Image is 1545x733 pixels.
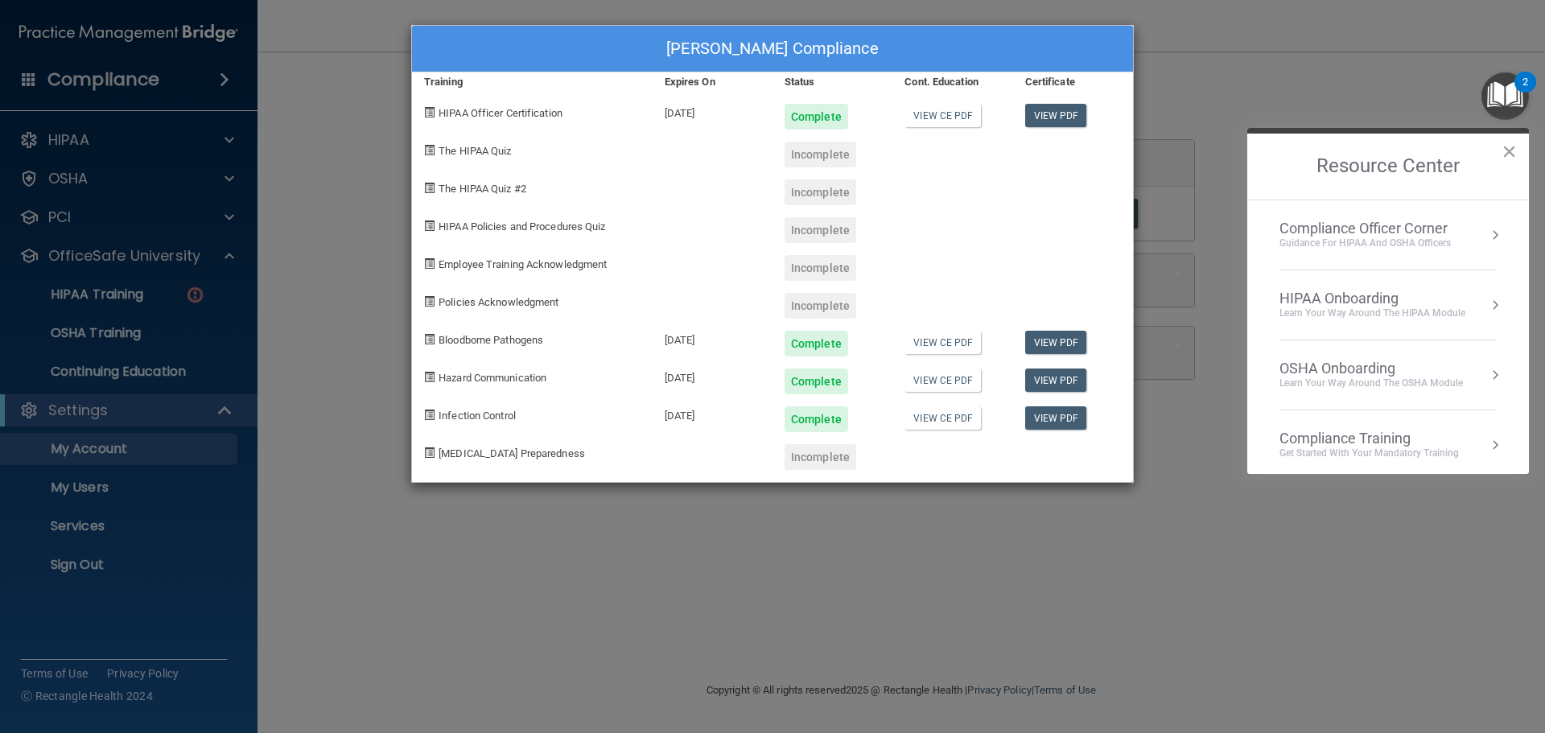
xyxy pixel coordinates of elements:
[653,356,772,394] div: [DATE]
[785,444,856,470] div: Incomplete
[653,72,772,92] div: Expires On
[439,183,526,195] span: The HIPAA Quiz #2
[1502,138,1517,164] button: Close
[439,220,605,233] span: HIPAA Policies and Procedures Quiz
[1279,377,1463,390] div: Learn your way around the OSHA module
[1279,430,1459,447] div: Compliance Training
[1279,360,1463,377] div: OSHA Onboarding
[904,331,981,354] a: View CE PDF
[785,406,848,432] div: Complete
[439,447,585,459] span: [MEDICAL_DATA] Preparedness
[772,72,892,92] div: Status
[412,26,1133,72] div: [PERSON_NAME] Compliance
[653,319,772,356] div: [DATE]
[785,293,856,319] div: Incomplete
[785,142,856,167] div: Incomplete
[1025,406,1087,430] a: View PDF
[439,372,546,384] span: Hazard Communication
[1025,331,1087,354] a: View PDF
[892,72,1012,92] div: Cont. Education
[785,369,848,394] div: Complete
[1247,128,1529,474] div: Resource Center
[1025,369,1087,392] a: View PDF
[412,72,653,92] div: Training
[1013,72,1133,92] div: Certificate
[439,334,543,346] span: Bloodborne Pathogens
[1279,447,1459,460] div: Get Started with your mandatory training
[904,406,981,430] a: View CE PDF
[439,145,511,157] span: The HIPAA Quiz
[653,394,772,432] div: [DATE]
[785,104,848,130] div: Complete
[1279,307,1465,320] div: Learn Your Way around the HIPAA module
[439,107,562,119] span: HIPAA Officer Certification
[1279,220,1451,237] div: Compliance Officer Corner
[1247,134,1529,200] h2: Resource Center
[904,104,981,127] a: View CE PDF
[785,217,856,243] div: Incomplete
[1279,290,1465,307] div: HIPAA Onboarding
[1522,82,1528,103] div: 2
[439,258,607,270] span: Employee Training Acknowledgment
[785,179,856,205] div: Incomplete
[904,369,981,392] a: View CE PDF
[1481,72,1529,120] button: Open Resource Center, 2 new notifications
[785,255,856,281] div: Incomplete
[785,331,848,356] div: Complete
[653,92,772,130] div: [DATE]
[1267,619,1526,683] iframe: Drift Widget Chat Controller
[1279,237,1451,250] div: Guidance for HIPAA and OSHA Officers
[1025,104,1087,127] a: View PDF
[439,410,516,422] span: Infection Control
[439,296,558,308] span: Policies Acknowledgment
